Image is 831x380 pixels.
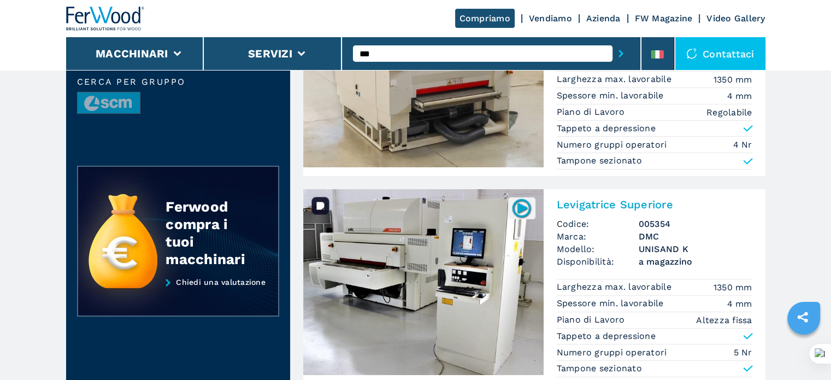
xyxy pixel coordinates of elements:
[557,347,670,359] p: Numero gruppi operatori
[529,13,572,24] a: Vendiamo
[557,90,667,102] p: Spessore min. lavorabile
[557,139,670,151] p: Numero gruppi operatori
[714,73,752,86] em: 1350 mm
[785,331,823,372] iframe: Chat
[557,281,675,293] p: Larghezza max. lavorabile
[557,363,642,375] p: Tampone sezionato
[706,13,765,24] a: Video Gallery
[639,230,752,243] h3: DMC
[727,297,752,310] em: 4 mm
[557,314,628,326] p: Piano di Lavoro
[511,197,532,219] img: 005354
[557,243,639,255] span: Modello:
[733,138,752,151] em: 4 Nr
[557,106,628,118] p: Piano di Lavoro
[686,48,697,59] img: Contattaci
[557,218,639,230] span: Codice:
[557,73,675,85] p: Larghezza max. lavorabile
[714,281,752,294] em: 1350 mm
[557,297,667,309] p: Spessore min. lavorabile
[166,198,256,268] div: Ferwood compra i tuoi macchinari
[248,47,292,60] button: Servizi
[66,7,145,31] img: Ferwood
[557,255,639,268] span: Disponibilità:
[557,230,639,243] span: Marca:
[696,314,752,326] em: Altezza fissa
[639,243,752,255] h3: UNISAND K
[639,218,752,230] h3: 005354
[706,106,752,119] em: Regolabile
[635,13,693,24] a: FW Magazine
[557,330,656,342] p: Tappeto a depressione
[734,346,752,359] em: 5 Nr
[557,155,642,167] p: Tampone sezionato
[675,37,765,70] div: Contattaci
[789,303,816,331] a: sharethis
[557,122,656,135] p: Tappeto a depressione
[586,13,621,24] a: Azienda
[96,47,168,60] button: Macchinari
[727,90,752,102] em: 4 mm
[77,78,279,86] span: Cerca per Gruppo
[303,189,544,375] img: Levigatrice Superiore DMC UNISAND K
[78,92,140,114] img: image
[557,198,752,211] h2: Levigatrice Superiore
[639,255,752,268] span: a magazzino
[77,278,279,317] a: Chiedi una valutazione
[612,41,629,66] button: submit-button
[455,9,515,28] a: Compriamo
